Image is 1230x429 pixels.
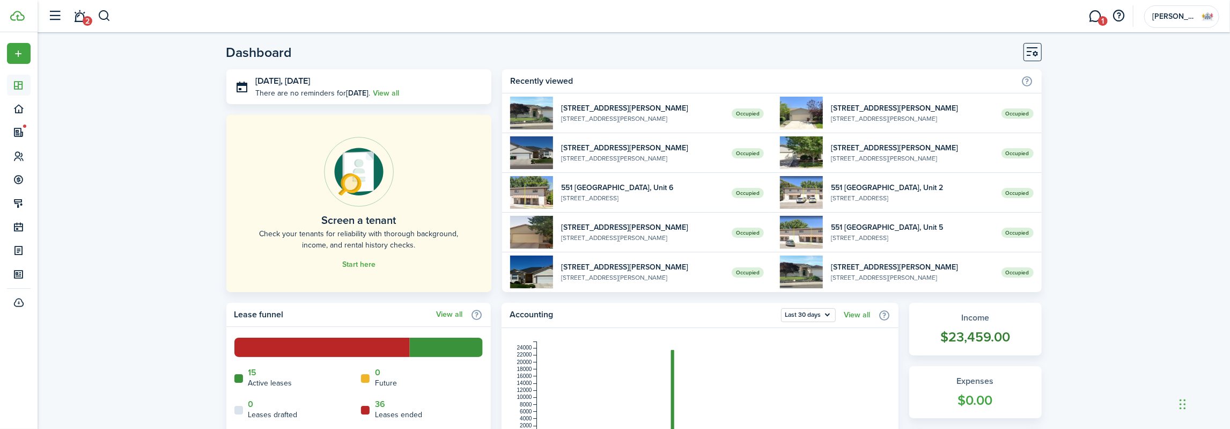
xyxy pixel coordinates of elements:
[517,366,532,372] tspan: 18000
[1180,388,1186,420] div: Drag
[248,399,254,409] a: 0
[248,368,257,377] a: 15
[83,16,92,26] span: 2
[831,154,993,163] widget-list-item-description: [STREET_ADDRESS][PERSON_NAME]
[831,222,993,233] widget-list-item-title: 551 [GEOGRAPHIC_DATA], Unit 5
[520,402,532,408] tspan: 8000
[7,43,31,64] button: Open menu
[920,327,1031,347] widget-stats-count: $23,459.00
[780,256,823,288] img: 1
[781,308,836,322] button: Last 30 days
[517,345,532,351] tspan: 24000
[732,267,764,278] span: Occupied
[1001,228,1034,238] span: Occupied
[248,409,298,420] home-widget-title: Leases drafted
[920,375,1031,388] widget-stats-title: Expenses
[1152,13,1195,20] span: Marsh Real Estate Holdings LLC
[510,97,553,129] img: 1
[517,395,532,401] tspan: 10000
[1199,8,1217,25] img: Marsh Real Estate Holdings LLC
[375,399,385,409] a: 36
[909,366,1042,419] a: Expenses$0.00
[45,6,65,26] button: Open sidebar
[248,377,292,389] home-widget-title: Active leases
[561,182,724,193] widget-list-item-title: 551 [GEOGRAPHIC_DATA], Unit 6
[561,193,724,203] widget-list-item-description: [STREET_ADDRESS]
[1051,313,1230,429] iframe: Chat Widget
[510,256,553,288] img: 1
[251,228,468,251] home-placeholder-description: Check your tenants for reliability with thorough background, income, and rental history checks.
[375,409,422,420] home-widget-title: Leases ended
[732,228,764,238] span: Occupied
[510,136,553,169] img: 1
[321,212,396,228] home-placeholder-title: Screen a tenant
[10,11,25,21] img: TenantCloud
[1001,108,1034,119] span: Occupied
[561,222,724,233] widget-list-item-title: [STREET_ADDRESS][PERSON_NAME]
[561,103,724,114] widget-list-item-title: [STREET_ADDRESS][PERSON_NAME]
[256,88,371,99] p: There are no reminders for .
[517,352,532,358] tspan: 22000
[520,416,532,421] tspan: 4000
[831,273,993,282] widget-list-item-description: [STREET_ADDRESS][PERSON_NAME]
[920,311,1031,324] widget-stats-title: Income
[561,142,724,154] widget-list-item-title: [STREET_ADDRESS][PERSON_NAME]
[781,308,836,322] button: Open menu
[1098,16,1108,26] span: 1
[844,311,870,319] a: View all
[780,97,823,129] img: 1
[510,176,553,209] img: 6
[234,308,431,321] home-widget-title: Lease funnel
[98,7,111,25] button: Search
[732,188,764,198] span: Occupied
[780,136,823,169] img: 1
[510,308,776,322] home-widget-title: Accounting
[561,233,724,243] widget-list-item-description: [STREET_ADDRESS][PERSON_NAME]
[373,88,400,99] a: View all
[1001,267,1034,278] span: Occupied
[517,373,532,379] tspan: 16000
[831,233,993,243] widget-list-item-description: [STREET_ADDRESS]
[831,182,993,193] widget-list-item-title: 551 [GEOGRAPHIC_DATA], Unit 2
[324,137,394,207] img: Online payments
[70,3,90,30] a: Notifications
[1085,3,1106,30] a: Messaging
[561,261,724,273] widget-list-item-title: [STREET_ADDRESS][PERSON_NAME]
[1110,7,1128,25] button: Open resource center
[561,154,724,163] widget-list-item-description: [STREET_ADDRESS][PERSON_NAME]
[831,103,993,114] widget-list-item-title: [STREET_ADDRESS][PERSON_NAME]
[256,75,484,88] h3: [DATE], [DATE]
[920,390,1031,411] widget-stats-count: $0.00
[375,377,397,389] home-widget-title: Future
[520,423,532,428] tspan: 2000
[375,368,380,377] a: 0
[561,114,724,123] widget-list-item-description: [STREET_ADDRESS][PERSON_NAME]
[831,114,993,123] widget-list-item-description: [STREET_ADDRESS][PERSON_NAME]
[347,88,369,99] b: [DATE]
[436,310,462,319] a: View all
[561,273,724,282] widget-list-item-description: [STREET_ADDRESS][PERSON_NAME]
[510,216,553,249] img: 1
[226,46,292,59] header-page-title: Dashboard
[780,176,823,209] img: 2
[909,303,1042,355] a: Income$23,459.00
[342,260,375,269] a: Start here
[732,108,764,119] span: Occupied
[831,142,993,154] widget-list-item-title: [STREET_ADDRESS][PERSON_NAME]
[831,193,993,203] widget-list-item-description: [STREET_ADDRESS]
[1001,188,1034,198] span: Occupied
[517,387,532,393] tspan: 12000
[510,75,1015,88] home-widget-title: Recently viewed
[517,359,532,365] tspan: 20000
[780,216,823,249] img: 5
[1023,43,1042,61] button: Customise
[831,261,993,273] widget-list-item-title: [STREET_ADDRESS][PERSON_NAME]
[520,409,532,415] tspan: 6000
[1001,148,1034,158] span: Occupied
[517,380,532,386] tspan: 14000
[732,148,764,158] span: Occupied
